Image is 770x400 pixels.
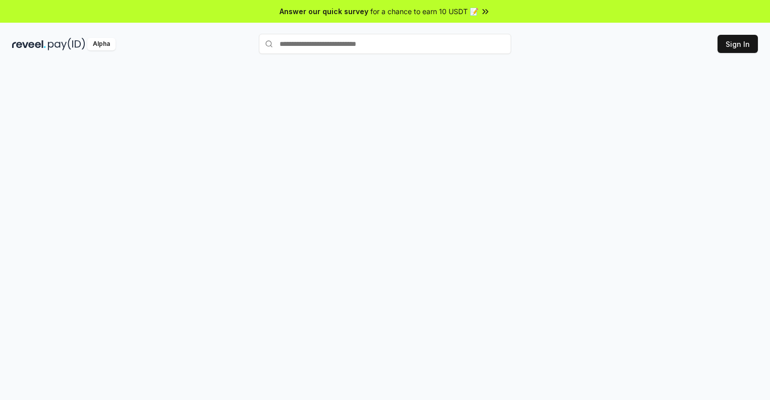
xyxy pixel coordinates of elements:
[718,35,758,53] button: Sign In
[280,6,368,17] span: Answer our quick survey
[12,38,46,50] img: reveel_dark
[370,6,478,17] span: for a chance to earn 10 USDT 📝
[48,38,85,50] img: pay_id
[87,38,116,50] div: Alpha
